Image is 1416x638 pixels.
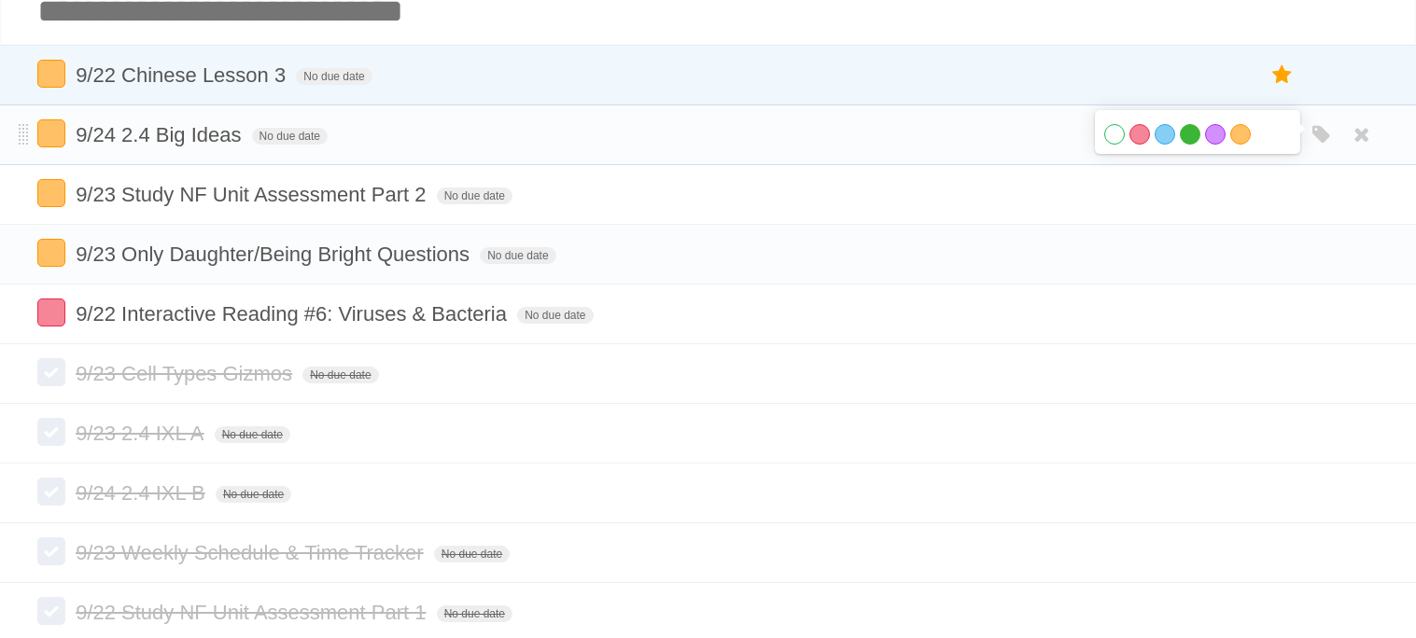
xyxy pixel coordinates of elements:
span: 9/23 Only Daughter/Being Bright Questions [76,243,474,266]
span: No due date [434,546,510,562]
span: No due date [480,247,555,264]
label: Done [37,597,65,625]
label: Blue [1155,124,1175,145]
label: Done [37,298,65,326]
label: Done [37,478,65,506]
span: 9/24 2.4 Big Ideas [76,123,245,146]
span: 9/23 Study NF Unit Assessment Part 2 [76,183,430,206]
span: No due date [302,367,378,383]
span: No due date [437,605,512,622]
span: 9/23 Cell Types Gizmos [76,362,297,385]
label: Orange [1230,124,1251,145]
span: 9/22 Interactive Reading #6: Viruses & Bacteria [76,302,512,326]
label: Done [37,239,65,267]
span: 9/24 2.4 IXL B [76,481,210,505]
label: Red [1129,124,1150,145]
label: Purple [1205,124,1226,145]
span: No due date [215,426,290,443]
label: Done [37,537,65,565]
span: No due date [517,307,593,324]
label: Done [37,358,65,386]
span: 9/23 2.4 IXL A [76,422,208,445]
label: Done [37,418,65,446]
label: Star task [1265,60,1300,90]
label: Green [1180,124,1200,145]
span: 9/22 Chinese Lesson 3 [76,63,290,87]
span: No due date [437,187,512,204]
span: 9/22 Study NF Unit Assessment Part 1 [76,601,430,624]
label: Done [37,60,65,88]
label: Done [37,119,65,147]
span: No due date [296,68,372,85]
label: White [1104,124,1125,145]
span: No due date [252,128,328,145]
span: 9/23 Weekly Schedule & Time Tracker [76,541,428,564]
span: No due date [216,486,291,503]
label: Done [37,179,65,207]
